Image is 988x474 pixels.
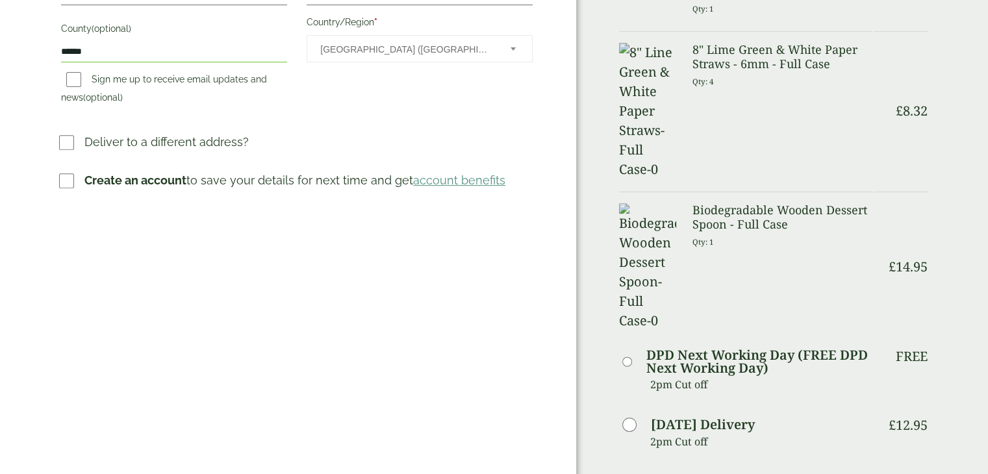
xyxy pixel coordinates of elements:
p: Deliver to a different address? [84,133,249,151]
bdi: 14.95 [889,258,928,275]
span: (optional) [83,92,123,103]
p: 2pm Cut off [650,375,872,394]
p: to save your details for next time and get [84,171,505,189]
img: 8" Line Green & White Paper Straws-Full Case-0 [619,43,676,179]
span: United Kingdom (UK) [320,36,493,63]
strong: Create an account [84,173,186,187]
p: 2pm Cut off [650,432,872,451]
small: Qty: 1 [692,4,713,14]
a: account benefits [413,173,505,187]
span: £ [896,102,903,119]
abbr: required [374,17,377,27]
label: County [61,19,287,42]
small: Qty: 1 [692,237,713,247]
input: Sign me up to receive email updates and news(optional) [66,72,81,87]
label: DPD Next Working Day (FREE DPD Next Working Day) [646,349,872,375]
span: £ [889,416,896,434]
h3: 8" Lime Green & White Paper Straws - 6mm - Full Case [692,43,871,71]
span: Country/Region [307,35,533,62]
span: £ [889,258,896,275]
label: [DATE] Delivery [651,418,755,431]
bdi: 12.95 [889,416,928,434]
label: Sign me up to receive email updates and news [61,74,267,106]
img: Biodegradable Wooden Dessert Spoon-Full Case-0 [619,203,676,331]
span: (optional) [92,23,131,34]
p: Free [896,349,928,364]
small: Qty: 4 [692,77,713,86]
label: Country/Region [307,13,533,35]
h3: Biodegradable Wooden Dessert Spoon - Full Case [692,203,871,231]
bdi: 8.32 [896,102,928,119]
